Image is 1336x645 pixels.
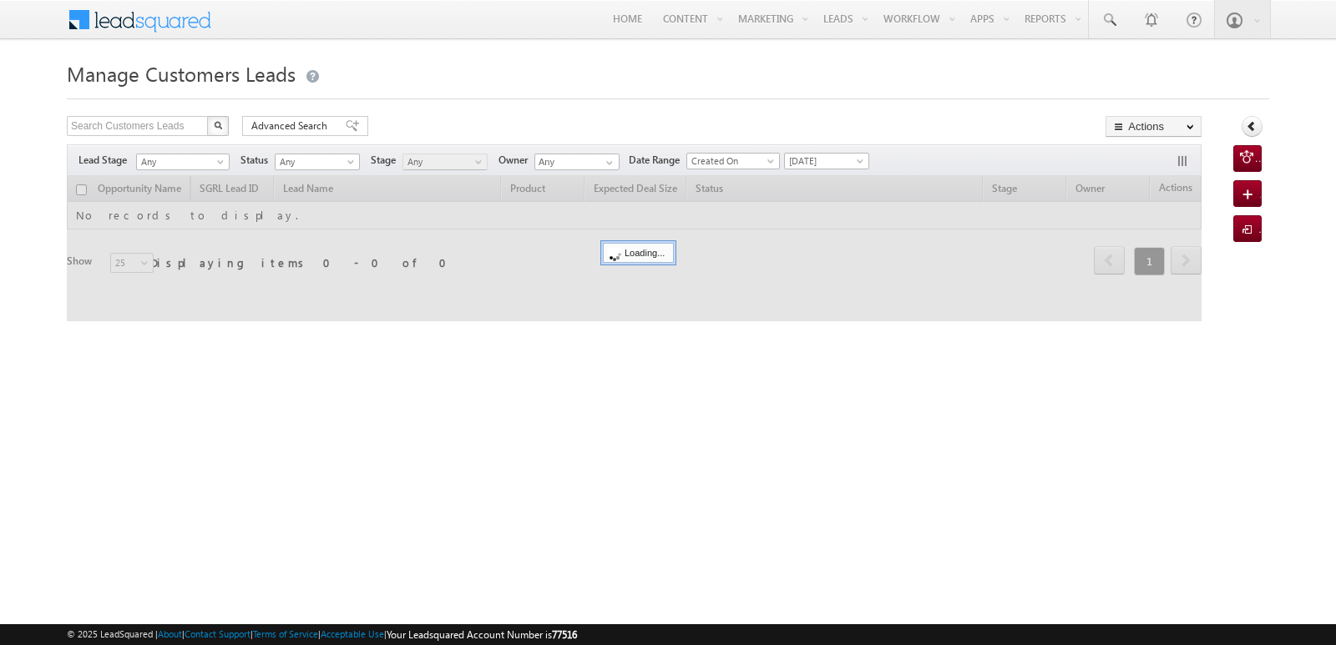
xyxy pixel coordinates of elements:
[387,628,577,641] span: Your Leadsquared Account Number is
[276,154,355,169] span: Any
[251,118,332,134] span: Advanced Search
[403,154,483,169] span: Any
[498,153,534,168] span: Owner
[67,627,577,642] span: © 2025 LeadSquared | | | | |
[534,154,620,170] input: Type to Search
[78,153,134,168] span: Lead Stage
[275,154,360,170] a: Any
[253,628,318,639] a: Terms of Service
[136,154,230,170] a: Any
[371,153,402,168] span: Stage
[321,628,384,639] a: Acceptable Use
[240,153,275,168] span: Status
[158,628,182,639] a: About
[137,154,224,169] span: Any
[603,243,674,263] div: Loading...
[686,153,780,169] a: Created On
[67,60,296,87] span: Manage Customers Leads
[687,154,774,169] span: Created On
[185,628,250,639] a: Contact Support
[552,628,577,641] span: 77516
[402,154,488,170] a: Any
[785,154,864,169] span: [DATE]
[214,121,222,129] img: Search
[597,154,618,171] a: Show All Items
[629,153,686,168] span: Date Range
[1106,116,1202,137] button: Actions
[784,153,869,169] a: [DATE]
